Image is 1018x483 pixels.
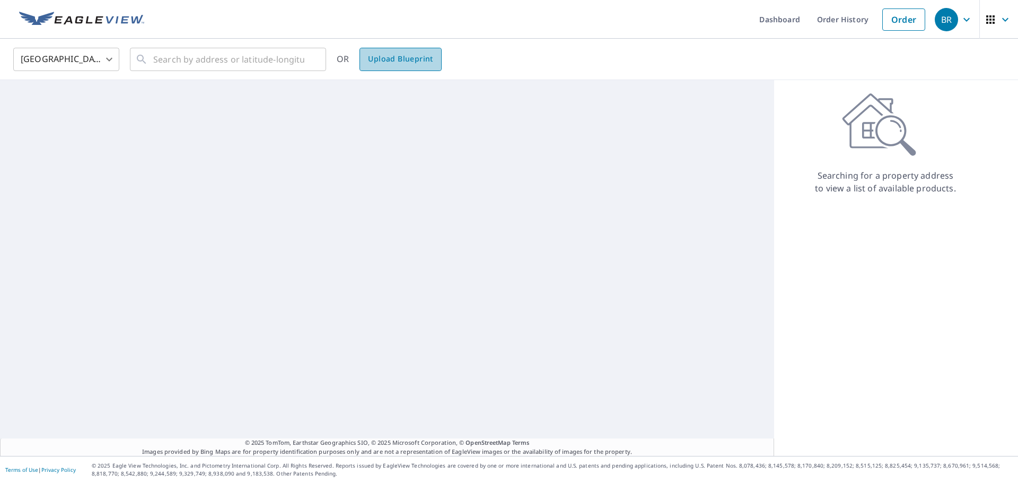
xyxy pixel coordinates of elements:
div: [GEOGRAPHIC_DATA] [13,45,119,74]
a: Terms of Use [5,466,38,473]
p: | [5,467,76,473]
a: Privacy Policy [41,466,76,473]
a: Terms [512,438,530,446]
span: © 2025 TomTom, Earthstar Geographics SIO, © 2025 Microsoft Corporation, © [245,438,530,447]
div: BR [935,8,958,31]
input: Search by address or latitude-longitude [153,45,304,74]
a: OpenStreetMap [466,438,510,446]
a: Upload Blueprint [359,48,441,71]
p: © 2025 Eagle View Technologies, Inc. and Pictometry International Corp. All Rights Reserved. Repo... [92,462,1013,478]
p: Searching for a property address to view a list of available products. [814,169,956,195]
div: OR [337,48,442,71]
a: Order [882,8,925,31]
img: EV Logo [19,12,144,28]
span: Upload Blueprint [368,52,433,66]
